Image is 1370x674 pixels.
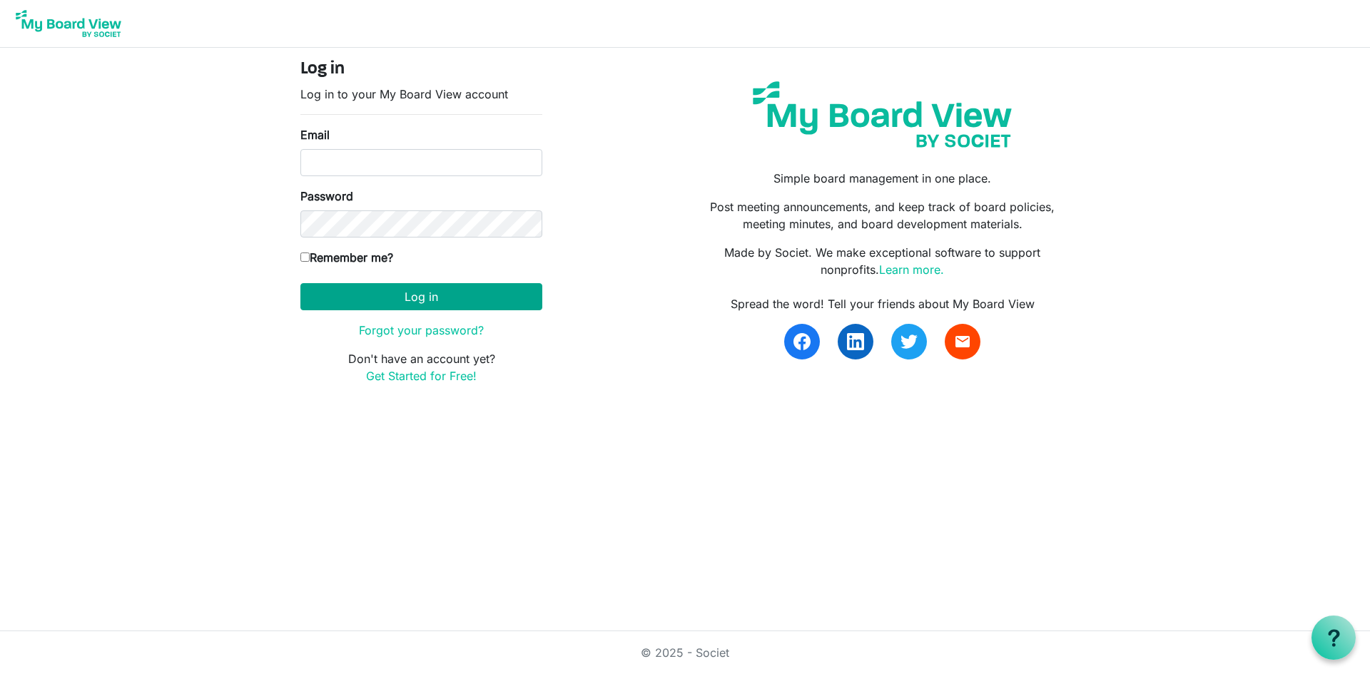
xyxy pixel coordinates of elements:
[300,59,542,80] h4: Log in
[696,198,1070,233] p: Post meeting announcements, and keep track of board policies, meeting minutes, and board developm...
[300,126,330,143] label: Email
[742,71,1023,158] img: my-board-view-societ.svg
[793,333,811,350] img: facebook.svg
[954,333,971,350] span: email
[696,244,1070,278] p: Made by Societ. We make exceptional software to support nonprofits.
[300,283,542,310] button: Log in
[300,252,310,262] input: Remember me?
[879,262,944,277] a: Learn more.
[359,323,484,337] a: Forgot your password?
[366,369,477,383] a: Get Started for Free!
[696,170,1070,187] p: Simple board management in one place.
[300,86,542,103] p: Log in to your My Board View account
[300,249,393,266] label: Remember me?
[300,350,542,384] p: Don't have an account yet?
[945,324,980,359] a: email
[847,333,864,350] img: linkedin.svg
[11,6,126,41] img: My Board View Logo
[900,333,918,350] img: twitter.svg
[300,188,353,205] label: Password
[641,645,729,660] a: © 2025 - Societ
[696,295,1070,312] div: Spread the word! Tell your friends about My Board View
